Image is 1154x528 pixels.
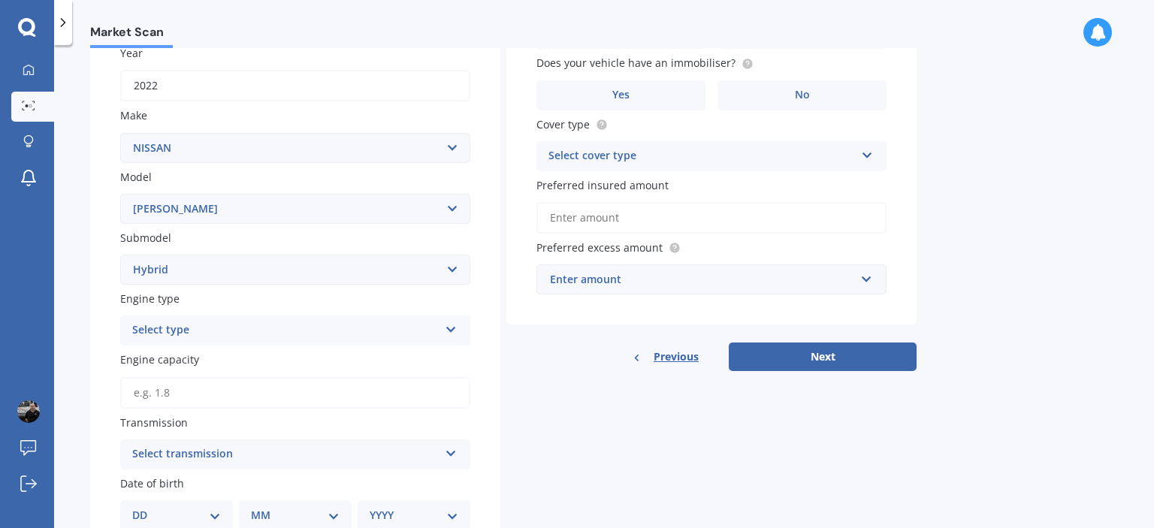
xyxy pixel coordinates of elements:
input: Enter amount [536,202,887,234]
span: Engine type [120,291,180,306]
span: Preferred excess amount [536,240,663,255]
input: YYYY [120,70,470,101]
div: Select cover type [548,147,855,165]
span: Yes [612,89,630,101]
span: Previous [654,345,699,368]
div: Select type [132,321,439,339]
input: e.g. 1.8 [120,377,470,409]
span: Engine capacity [120,353,199,367]
img: ACg8ocJMguUCIoRHJIg2bxE1F24dKr44Oha1ORA0XwBoy-HVilKOetYu=s96-c [17,400,40,423]
span: Make [120,109,147,123]
span: Year [120,46,143,60]
span: Date of birth [120,476,184,490]
button: Next [729,342,917,371]
span: Market Scan [90,25,173,45]
div: Select transmission [132,445,439,463]
span: Model [120,170,152,184]
span: Does your vehicle have an immobiliser? [536,56,736,71]
span: Preferred insured amount [536,178,669,192]
span: Transmission [120,415,188,430]
span: Cover type [536,117,590,131]
div: Enter amount [550,271,855,288]
span: No [795,89,810,101]
span: Submodel [120,231,171,245]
